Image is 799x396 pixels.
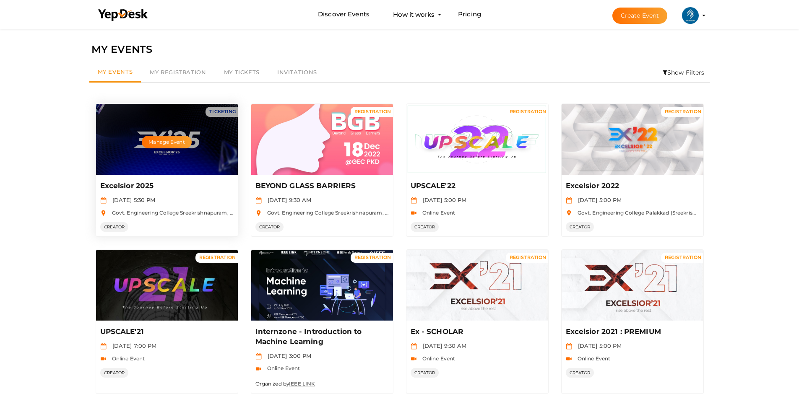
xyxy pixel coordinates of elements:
p: Excelsior 2021 : PREMIUM [566,327,697,337]
a: IEEE LINK [289,380,315,387]
a: Discover Events [318,7,370,22]
span: [DATE] 7:00 PM [108,342,157,349]
span: My Registration [150,69,206,75]
p: UPSCALE'21 [100,327,231,337]
p: Excelsior 2025 [100,181,231,191]
a: My Events [89,63,141,83]
span: CREATOR [566,368,594,378]
a: My Tickets [215,63,268,82]
span: [DATE] 3:00 PM [263,352,312,359]
img: calendar.svg [255,197,262,204]
span: [DATE] 9:30 AM [419,342,467,349]
span: Govt. Engineering College Sreekrishnapuram, [GEOGRAPHIC_DATA], Mannampatta, Sreekrishnapuram, [GE... [108,210,497,216]
img: video-icon.svg [100,356,107,362]
a: Pricing [458,7,481,22]
span: Online Event [418,355,455,362]
div: MY EVENTS [91,41,708,57]
span: [DATE] 5:30 PM [108,197,156,203]
img: ACg8ocIlr20kWlusTYDilfQwsc9vjOYCKrm0LB8zShf3GP8Yo5bmpMCa=s100 [682,7,699,24]
img: location.svg [255,210,262,216]
span: CREATOR [100,368,129,378]
span: Online Event [418,210,455,216]
button: Manage Event [142,136,191,148]
span: Govt. Engineering College Sreekrishnapuram, [GEOGRAPHIC_DATA], Mannampatta, Sreekrishnapuram, [GE... [263,210,652,216]
p: UPSCALE'22 [411,181,541,191]
span: CREATOR [411,368,439,378]
span: CREATOR [411,222,439,232]
img: location.svg [566,210,572,216]
span: [DATE] 5:00 PM [419,197,467,203]
span: My Tickets [224,69,260,75]
span: Online Event [108,355,145,362]
p: Internzone - Introduction to Machine Learning [255,327,386,347]
span: Invitations [277,69,317,75]
img: calendar.svg [100,197,107,204]
img: calendar.svg [411,343,417,349]
span: [DATE] 5:00 PM [574,342,622,349]
p: BEYOND GLASS BARRIERS [255,181,386,191]
span: Online Event [573,355,611,362]
a: My Registration [141,63,215,82]
button: How it works [390,7,437,22]
button: Create Event [612,8,668,24]
img: video-icon.svg [255,366,262,372]
span: Online Event [263,365,300,371]
img: video-icon.svg [411,356,417,362]
span: [DATE] 5:00 PM [574,197,622,203]
img: calendar.svg [566,343,572,349]
img: calendar.svg [255,353,262,360]
img: calendar.svg [566,197,572,204]
span: CREATOR [255,222,284,232]
img: video-icon.svg [566,356,572,362]
p: Ex - SCHOLAR [411,327,541,337]
li: Show Filters [657,63,710,82]
span: CREATOR [100,222,129,232]
img: video-icon.svg [411,210,417,216]
p: Excelsior 2022 [566,181,697,191]
span: CREATOR [566,222,594,232]
img: calendar.svg [411,197,417,204]
a: Invitations [268,63,326,82]
img: location.svg [100,210,107,216]
small: Organized by [255,380,315,387]
span: My Events [98,68,133,75]
span: [DATE] 9:30 AM [263,197,312,203]
img: calendar.svg [100,343,107,349]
